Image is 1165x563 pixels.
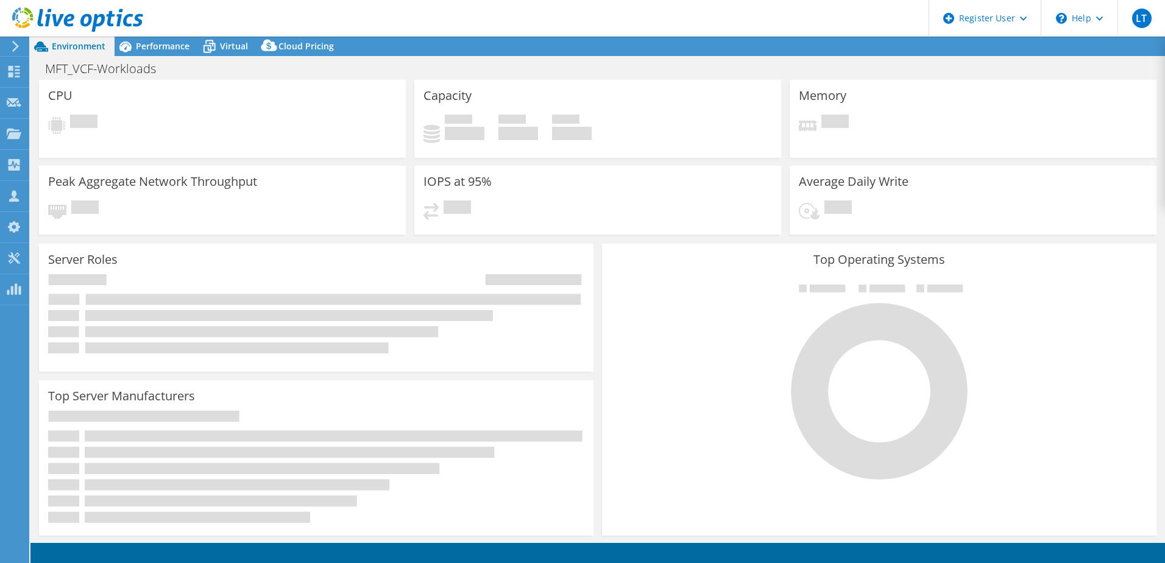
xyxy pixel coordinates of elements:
span: Virtual [220,40,248,52]
h3: Server Roles [48,253,118,266]
svg: \n [1056,13,1067,24]
h3: Memory [799,89,846,102]
span: LT [1132,9,1152,28]
h1: MFT_VCF-Workloads [40,62,175,76]
h3: Peak Aggregate Network Throughput [48,175,257,188]
h4: 0 GiB [552,127,592,140]
span: Environment [52,40,105,52]
span: Pending [821,115,849,131]
h3: IOPS at 95% [423,175,492,188]
span: Used [445,115,472,127]
span: Pending [71,200,99,217]
h3: Capacity [423,89,472,102]
h4: 0 GiB [445,127,484,140]
span: Pending [70,115,97,131]
span: Cloud Pricing [278,40,334,52]
span: Total [552,115,579,127]
h3: Top Server Manufacturers [48,389,195,403]
h3: CPU [48,89,73,102]
h4: 0 GiB [498,127,538,140]
span: Pending [444,200,471,217]
span: Free [498,115,526,127]
span: Pending [824,200,852,217]
h3: Top Operating Systems [611,253,1147,266]
span: Performance [136,40,189,52]
h3: Average Daily Write [799,175,908,188]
